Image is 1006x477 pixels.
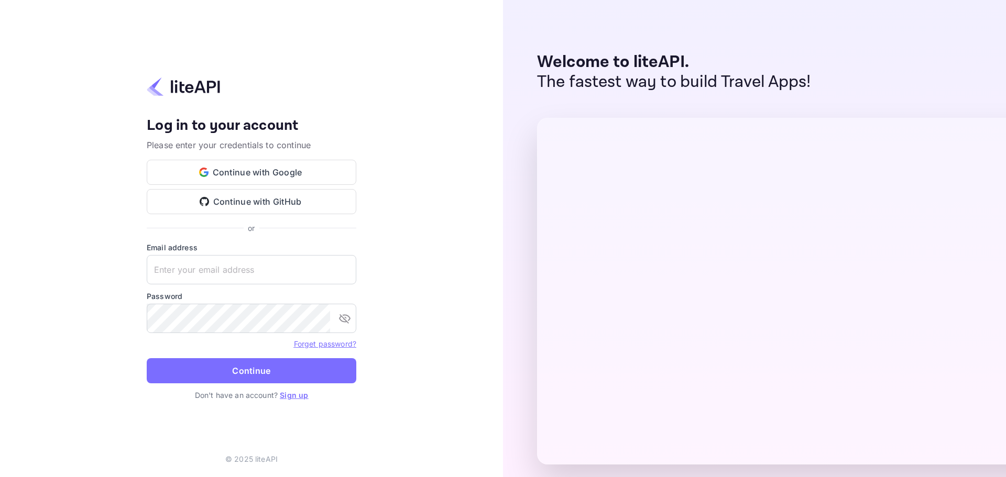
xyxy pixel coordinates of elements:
button: Continue with GitHub [147,189,356,214]
p: Don't have an account? [147,390,356,401]
img: liteapi [147,76,220,97]
label: Password [147,291,356,302]
button: Continue [147,358,356,383]
input: Enter your email address [147,255,356,284]
h4: Log in to your account [147,117,356,135]
label: Email address [147,242,356,253]
button: Continue with Google [147,160,356,185]
p: Welcome to liteAPI. [537,52,811,72]
a: Forget password? [294,339,356,348]
button: toggle password visibility [334,308,355,329]
a: Sign up [280,391,308,400]
p: The fastest way to build Travel Apps! [537,72,811,92]
p: Please enter your credentials to continue [147,139,356,151]
p: © 2025 liteAPI [225,453,278,464]
a: Forget password? [294,338,356,349]
p: or [248,223,255,234]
